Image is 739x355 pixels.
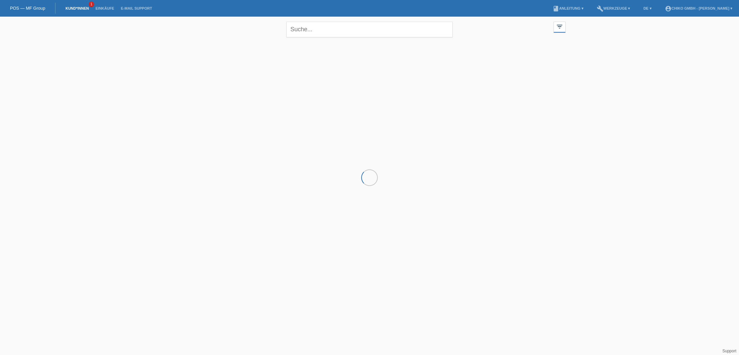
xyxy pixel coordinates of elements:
[10,6,45,11] a: POS — MF Group
[549,6,587,10] a: bookAnleitung ▾
[640,6,655,10] a: DE ▾
[597,5,603,12] i: build
[553,5,559,12] i: book
[62,6,92,10] a: Kund*innen
[593,6,634,10] a: buildWerkzeuge ▾
[662,6,736,10] a: account_circleChiko GmbH - [PERSON_NAME] ▾
[722,349,736,353] a: Support
[89,2,94,7] span: 1
[92,6,117,10] a: Einkäufe
[556,23,563,30] i: filter_list
[118,6,156,10] a: E-Mail Support
[286,22,453,37] input: Suche...
[665,5,672,12] i: account_circle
